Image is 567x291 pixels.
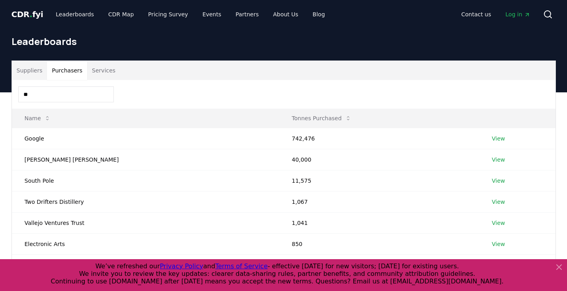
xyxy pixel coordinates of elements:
span: CDR fyi [12,10,43,19]
td: 40,000 [279,149,479,170]
a: Pricing Survey [142,7,194,21]
a: Leaderboards [49,7,100,21]
a: View [492,135,505,143]
td: Google [12,128,279,149]
td: Euroclear [12,254,279,275]
td: 850 [279,233,479,254]
a: View [492,177,505,185]
button: Tonnes Purchased [285,110,357,126]
td: 1,041 [279,212,479,233]
td: 581 [279,254,479,275]
nav: Main [455,7,536,21]
a: View [492,219,505,227]
a: View [492,240,505,248]
a: Contact us [455,7,497,21]
a: Events [196,7,228,21]
td: Electronic Arts [12,233,279,254]
td: Two Drifters Distillery [12,191,279,212]
a: About Us [267,7,304,21]
h1: Leaderboards [12,35,556,48]
span: . [29,10,32,19]
button: Suppliers [12,61,47,80]
button: Services [87,61,120,80]
a: Partners [229,7,265,21]
a: Log in [499,7,536,21]
td: Vallejo Ventures Trust [12,212,279,233]
a: Blog [306,7,331,21]
td: 1,067 [279,191,479,212]
button: Purchasers [47,61,87,80]
a: CDR Map [102,7,140,21]
button: Name [18,110,57,126]
td: South Pole [12,170,279,191]
nav: Main [49,7,331,21]
td: 742,476 [279,128,479,149]
td: 11,575 [279,170,479,191]
td: [PERSON_NAME] [PERSON_NAME] [12,149,279,170]
a: View [492,156,505,164]
a: CDR.fyi [12,9,43,20]
span: Log in [505,10,530,18]
a: View [492,198,505,206]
